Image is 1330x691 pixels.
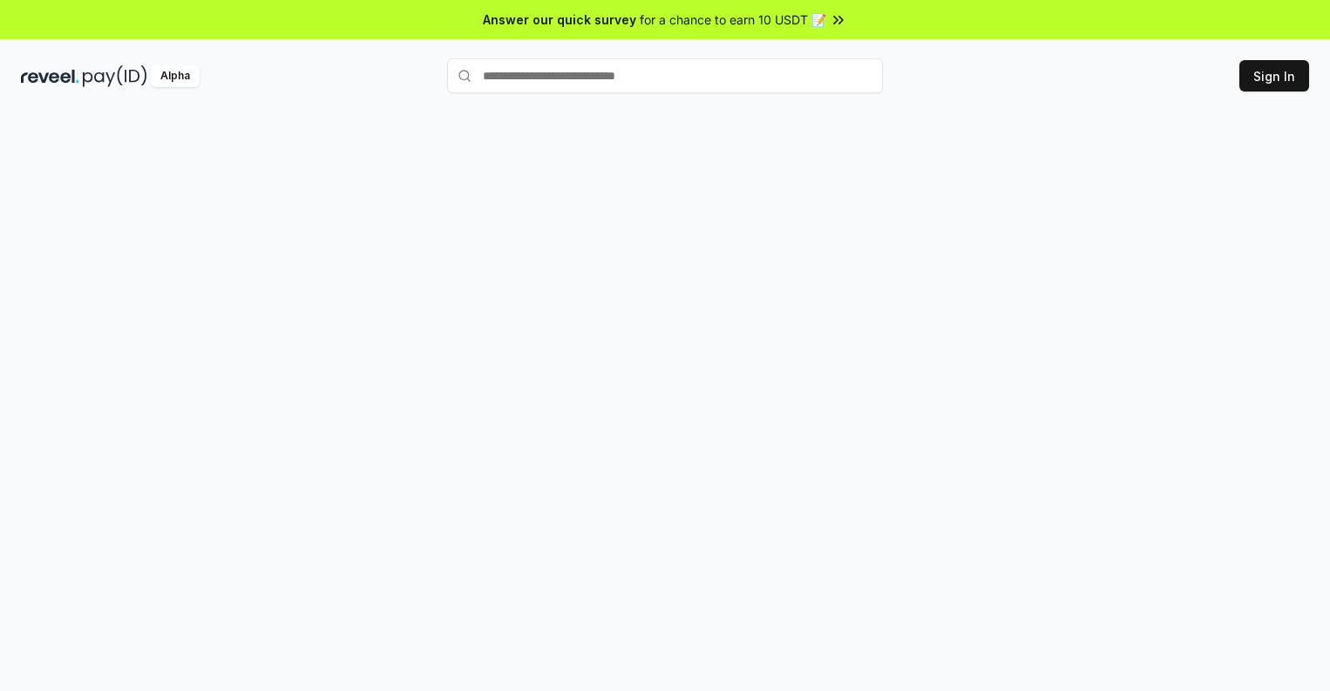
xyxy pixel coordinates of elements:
[1239,60,1309,91] button: Sign In
[83,65,147,87] img: pay_id
[151,65,200,87] div: Alpha
[640,10,826,29] span: for a chance to earn 10 USDT 📝
[483,10,636,29] span: Answer our quick survey
[21,65,79,87] img: reveel_dark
